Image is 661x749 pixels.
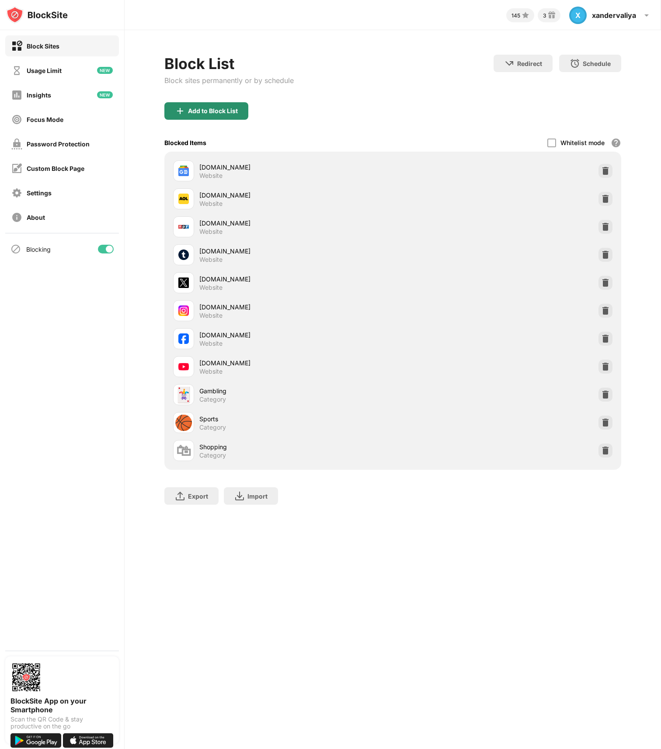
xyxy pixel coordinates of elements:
div: Block List [164,55,294,73]
div: Website [199,256,223,264]
div: Category [199,451,226,459]
div: Scan the QR Code & stay productive on the go [10,716,114,730]
div: About [27,214,45,221]
img: favicons [178,222,189,232]
div: Add to Block List [188,107,238,114]
div: Focus Mode [27,116,63,123]
img: new-icon.svg [97,91,113,98]
img: time-usage-off.svg [11,65,22,76]
img: blocking-icon.svg [10,244,21,254]
div: Export [188,492,208,500]
div: Insights [27,91,51,99]
div: 🛍 [176,442,191,460]
div: Redirect [517,60,542,67]
img: insights-off.svg [11,90,22,101]
div: Website [199,368,223,375]
div: Gambling [199,386,393,395]
div: Sports [199,414,393,423]
div: 145 [511,12,520,19]
img: favicons [178,333,189,344]
img: focus-off.svg [11,114,22,125]
img: favicons [178,277,189,288]
div: Block Sites [27,42,59,50]
img: get-it-on-google-play.svg [10,733,61,748]
img: reward-small.svg [546,10,557,21]
div: Website [199,172,223,180]
div: Website [199,284,223,291]
div: Shopping [199,442,393,451]
div: [DOMAIN_NAME] [199,246,393,256]
div: Category [199,395,226,403]
img: favicons [178,250,189,260]
img: points-small.svg [520,10,531,21]
img: new-icon.svg [97,67,113,74]
div: [DOMAIN_NAME] [199,191,393,200]
div: Website [199,312,223,319]
div: 🏀 [174,414,193,432]
div: [DOMAIN_NAME] [199,274,393,284]
div: BlockSite App on your Smartphone [10,697,114,714]
div: Password Protection [27,140,90,148]
div: [DOMAIN_NAME] [199,358,393,368]
div: [DOMAIN_NAME] [199,218,393,228]
div: 3 [543,12,546,19]
div: [DOMAIN_NAME] [199,330,393,340]
img: block-on.svg [11,41,22,52]
img: settings-off.svg [11,187,22,198]
img: password-protection-off.svg [11,139,22,149]
img: options-page-qr-code.png [10,662,42,693]
img: favicons [178,305,189,316]
div: Whitelist mode [560,139,605,146]
img: about-off.svg [11,212,22,223]
div: [DOMAIN_NAME] [199,302,393,312]
div: xandervaliya [592,11,636,20]
div: Custom Block Page [27,165,84,172]
img: download-on-the-app-store.svg [63,733,114,748]
div: Usage Limit [27,67,62,74]
div: 🃏 [174,386,193,404]
img: favicons [178,166,189,176]
div: Website [199,200,223,208]
div: Settings [27,189,52,197]
div: Block sites permanently or by schedule [164,76,294,85]
div: Blocked Items [164,139,206,146]
img: customize-block-page-off.svg [11,163,22,174]
div: Website [199,340,223,347]
div: [DOMAIN_NAME] [199,163,393,172]
div: Website [199,228,223,236]
div: Blocking [26,246,51,253]
div: X [569,7,587,24]
img: logo-blocksite.svg [6,6,68,24]
div: Category [199,423,226,431]
div: Import [247,492,268,500]
img: favicons [178,194,189,204]
div: Schedule [583,60,611,67]
img: favicons [178,361,189,372]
